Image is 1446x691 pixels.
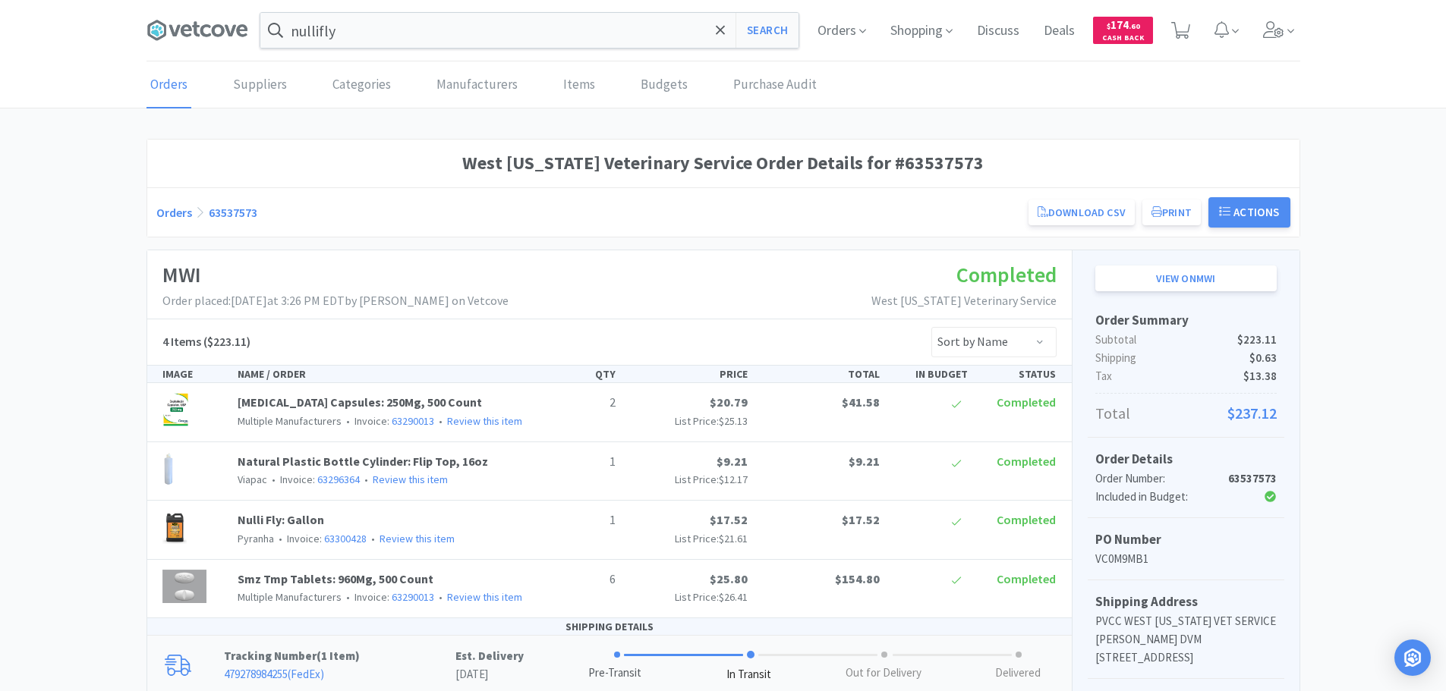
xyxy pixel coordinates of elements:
[238,571,433,586] a: Smz Tmp Tablets: 960Mg, 500 Count
[1394,639,1431,676] div: Open Intercom Messenger
[849,454,880,469] span: $9.21
[224,667,324,681] a: 479278984255(FedEx)
[540,510,616,530] p: 1
[369,532,377,545] span: •
[534,366,622,382] div: QTY
[710,394,748,410] span: $20.79
[455,665,524,683] p: [DATE]
[1038,24,1081,38] a: Deals
[433,62,521,108] a: Manufacturers
[342,414,434,428] span: Invoice:
[373,473,448,486] a: Review this item
[622,366,754,382] div: PRICE
[540,393,616,413] p: 2
[238,394,482,410] a: [MEDICAL_DATA] Capsules: 250Mg, 500 Count
[726,666,771,683] div: In Transit
[719,590,748,604] span: $26.41
[329,62,395,108] a: Categories
[436,414,445,428] span: •
[995,664,1041,682] div: Delivered
[162,570,207,603] img: bc5bef9a7ec44a959f9df836cc062a9f_265584.png
[719,532,748,545] span: $21.61
[162,334,201,349] span: 4 Items
[1243,367,1277,385] span: $13.38
[447,590,522,604] a: Review this item
[729,62,821,108] a: Purchase Audit
[162,393,188,426] img: 4b11a1cd493b41628f68a830e294146a_522299.png
[147,618,1072,636] div: SHIPPING DETAILS
[974,366,1062,382] div: STATUS
[1227,401,1277,426] span: $237.12
[1228,471,1277,485] strong: 63537573
[317,473,360,486] a: 63296364
[1095,470,1216,488] div: Order Number:
[162,258,509,292] h1: MWI
[842,512,880,527] span: $17.52
[956,261,1057,288] span: Completed
[380,532,455,545] a: Review this item
[321,649,355,663] span: 1 Item
[1102,34,1144,44] span: Cash Back
[628,471,748,488] p: List Price:
[1107,21,1110,31] span: $
[238,512,324,527] a: Nulli Fly: Gallon
[1095,349,1277,367] p: Shipping
[1237,331,1277,349] span: $223.11
[1208,197,1290,228] button: Actions
[238,532,274,545] span: Pyranha
[1095,488,1216,506] div: Included in Budget:
[238,473,267,486] span: Viapac
[1095,401,1277,426] p: Total
[344,414,352,428] span: •
[588,664,641,682] div: Pre-Transit
[436,590,445,604] span: •
[719,473,748,486] span: $12.17
[710,571,748,586] span: $25.80
[1095,612,1277,667] p: PVCC WEST [US_STATE] VET SERVICE [PERSON_NAME] DVM [STREET_ADDRESS]
[1107,17,1140,32] span: 174
[717,454,748,469] span: $9.21
[209,205,257,220] a: 63537573
[146,62,191,108] a: Orders
[886,366,974,382] div: IN BUDGET
[637,62,691,108] a: Budgets
[162,452,175,485] img: fee9d93dcc7f4cb69504ea83b38536bc_544840.png
[1095,367,1277,385] p: Tax
[1249,349,1277,367] span: $0.63
[156,366,232,382] div: IMAGE
[719,414,748,428] span: $25.13
[997,394,1056,410] span: Completed
[269,473,278,486] span: •
[540,452,616,472] p: 1
[162,291,509,311] p: Order placed: [DATE] at 3:26 PM EDT by [PERSON_NAME] on Vetcove
[238,414,342,428] span: Multiple Manufacturers
[276,532,285,545] span: •
[342,590,434,604] span: Invoice:
[1095,331,1277,349] p: Subtotal
[162,510,187,544] img: d7add8697c6e452bb27ce8a45ce549ec_228856.png
[1095,529,1277,550] h5: PO Number
[1095,550,1277,568] p: VC0M9MB1
[392,414,434,428] a: 63290013
[1029,199,1135,225] a: Download CSV
[997,571,1056,586] span: Completed
[267,473,360,486] span: Invoice:
[559,62,599,108] a: Items
[156,205,192,220] a: Orders
[392,590,434,604] a: 63290013
[224,647,455,665] p: Tracking Number ( )
[447,414,522,428] a: Review this item
[997,512,1056,527] span: Completed
[835,571,880,586] span: $154.80
[736,13,799,48] button: Search
[162,332,250,352] h5: ($223.11)
[1095,592,1277,612] h5: Shipping Address
[1095,449,1277,470] h5: Order Details
[455,647,524,665] p: Est. Delivery
[156,149,1290,177] h1: West [US_STATE] Veterinary Service Order Details for #63537573
[344,590,352,604] span: •
[1129,21,1140,31] span: . 60
[238,590,342,604] span: Multiple Manufacturers
[1095,310,1277,331] h5: Order Summary
[238,454,488,469] a: Natural Plastic Bottle Cylinder: Flip Top, 16oz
